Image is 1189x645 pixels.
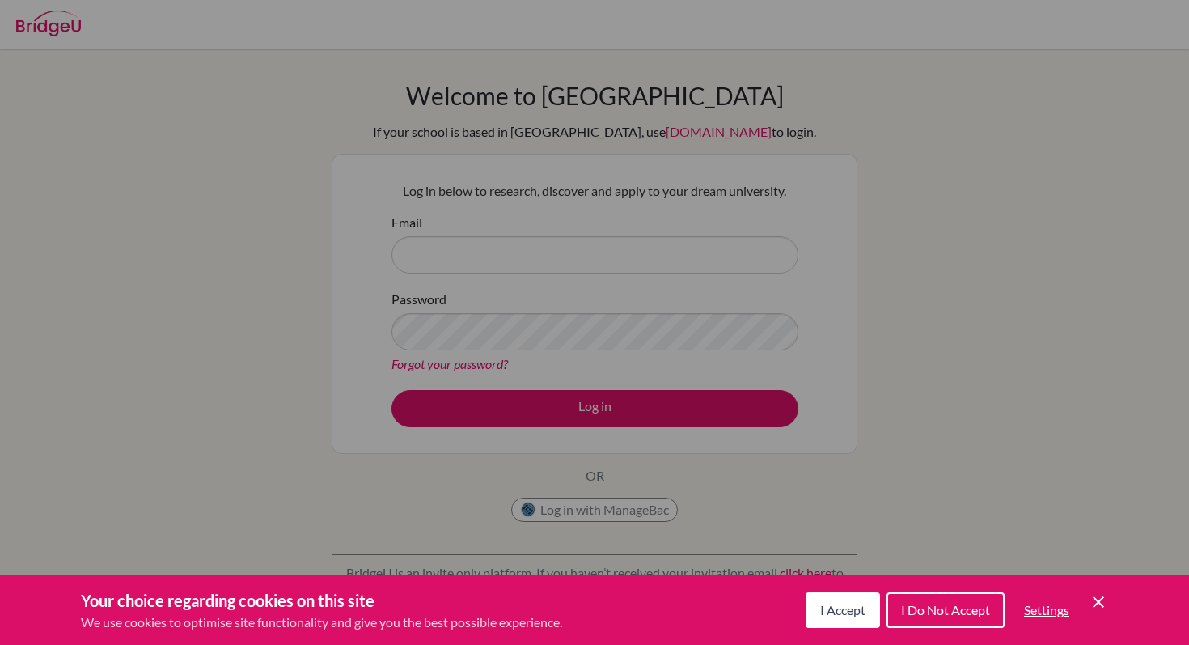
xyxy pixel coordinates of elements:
button: I Do Not Accept [886,592,1005,628]
span: Settings [1024,602,1069,617]
button: Settings [1011,594,1082,626]
p: We use cookies to optimise site functionality and give you the best possible experience. [81,613,562,632]
h3: Your choice regarding cookies on this site [81,588,562,613]
button: I Accept [806,592,880,628]
span: I Accept [820,602,865,617]
span: I Do Not Accept [901,602,990,617]
button: Save and close [1089,592,1108,612]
